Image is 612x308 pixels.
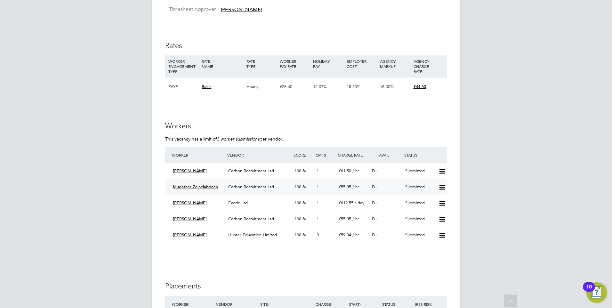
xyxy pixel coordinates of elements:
[317,216,319,222] span: 1
[226,149,292,161] div: Vendor
[412,55,445,77] div: AGENCY CHARGE RATE
[165,122,447,131] h3: Workers
[355,200,365,206] span: / day
[372,216,378,222] span: Full
[352,232,359,238] span: / hr
[228,184,274,190] span: Carbon Recruitment Ltd
[245,77,278,96] div: Hourly
[339,168,351,174] span: £61.50
[278,77,311,96] div: £28.40
[294,168,301,174] span: 100
[352,216,359,222] span: / hr
[173,232,207,238] span: [PERSON_NAME]
[403,149,447,161] div: Status
[217,136,260,142] em: 3 worker submissions
[221,6,262,13] span: [PERSON_NAME]
[380,84,394,89] span: 18.00%
[403,166,436,176] div: Submitted
[372,200,378,206] span: Full
[345,55,378,72] div: EMPLOYER COST
[352,184,359,190] span: / hr
[228,216,274,222] span: Carbon Recruitment Ltd
[202,84,211,89] span: Basic
[294,184,301,190] span: 100
[311,55,345,72] div: HOLIDAY PAY
[339,216,351,222] span: £55.35
[313,84,327,89] span: 12.07%
[173,200,207,206] span: [PERSON_NAME]
[294,216,301,222] span: 100
[170,149,226,161] div: Worker
[347,84,360,89] span: 18.50%
[167,77,200,96] div: PAYE
[403,182,436,192] div: Submitted
[294,200,301,206] span: 100
[372,232,378,238] span: Full
[165,282,447,291] h3: Placements
[403,214,436,224] div: Submitted
[339,200,353,206] span: £612.55
[245,55,278,72] div: RATE TYPE
[403,230,436,240] div: Submitted
[336,149,369,161] div: Charge Rate
[200,55,245,72] div: RATE NAME
[403,198,436,208] div: Submitted
[228,200,248,206] span: Exede Ltd
[317,232,319,238] span: 3
[228,168,274,174] span: Carbon Recruitment Ltd
[352,168,359,174] span: / hr
[165,6,216,13] label: Timesheet Approver
[586,282,607,303] button: Open Resource Center, 10 new notifications
[165,41,447,51] h3: Rates
[317,168,319,174] span: 1
[173,184,218,190] span: Mudather Zeinelabdeen
[314,149,336,161] div: Cmts
[167,55,200,77] div: WORKER ENGAGEMENT TYPE
[369,149,403,161] div: Avail
[372,168,378,174] span: Full
[173,216,207,222] span: [PERSON_NAME]
[317,184,319,190] span: 1
[278,55,311,72] div: WORKER PAY RATE
[165,136,447,142] p: This vacancy has a limit of per vendor.
[317,200,319,206] span: 1
[339,232,351,238] span: £59.04
[414,84,426,89] span: £44.50
[339,184,351,190] span: £55.35
[586,287,592,295] div: 10
[173,168,207,174] span: [PERSON_NAME]
[378,55,412,72] div: AGENCY MARKUP
[372,184,378,190] span: Full
[294,232,301,238] span: 100
[292,149,314,161] div: Score
[228,232,277,238] span: Hunter Education Limited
